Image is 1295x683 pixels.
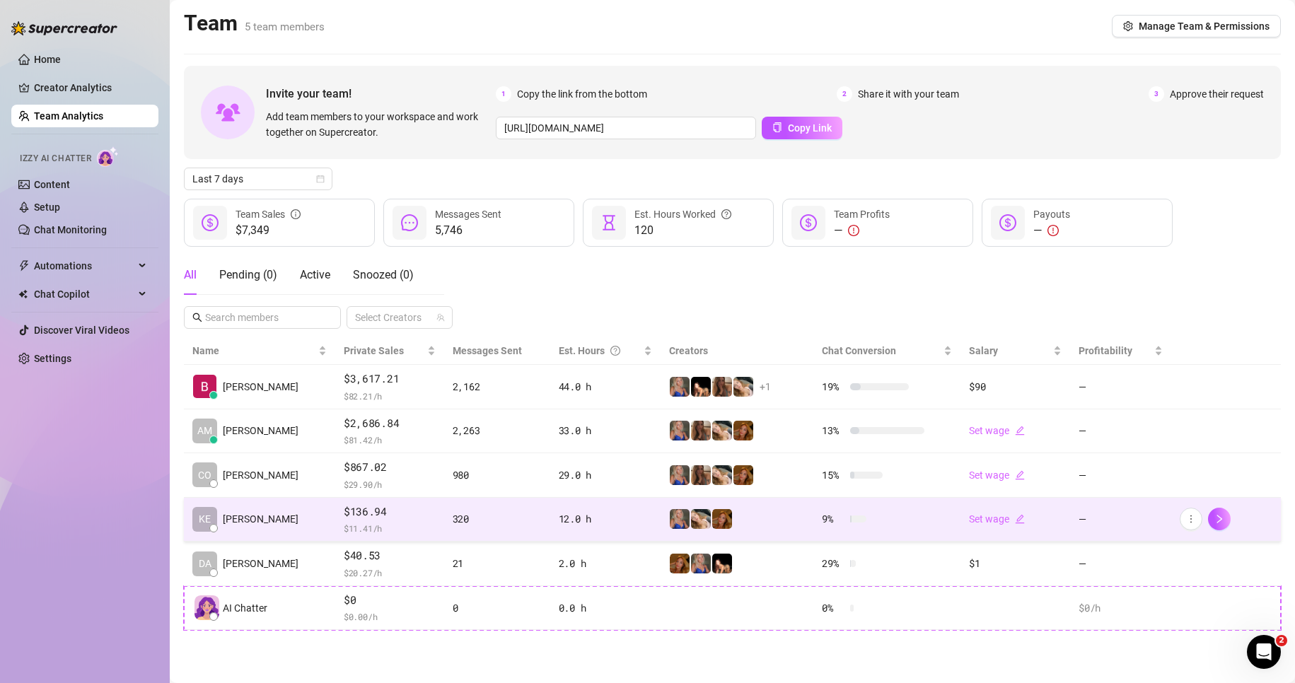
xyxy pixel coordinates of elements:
span: Share it with your team [858,86,959,102]
a: Setup [34,202,60,213]
img: Ambie [670,465,690,485]
span: [PERSON_NAME] [223,423,298,438]
div: 0.0 h [559,600,652,616]
div: Est. Hours Worked [634,206,731,222]
span: 0 % [822,600,844,616]
span: right [1214,514,1224,524]
span: + 1 [760,379,771,395]
a: Team Analytics [34,110,103,122]
img: Chat Copilot [18,289,28,299]
span: 15 % [822,467,844,483]
img: OnlyDanielle [733,377,753,397]
img: AI Chatter [97,146,119,167]
img: OnlyDanielle [712,421,732,440]
span: Salary [969,345,998,356]
div: Pending ( 0 ) [219,267,277,284]
span: Copy Link [788,122,832,134]
img: izzy-ai-chatter-avatar-DDCN_rTZ.svg [194,595,219,620]
span: $867.02 [344,459,436,476]
span: 5,746 [435,222,501,239]
span: $7,349 [236,222,301,239]
div: 29.0 h [559,467,652,483]
span: 2 [1276,635,1287,646]
span: [PERSON_NAME] [223,379,298,395]
span: $40.53 [344,547,436,564]
span: Name [192,343,315,358]
span: Chat Conversion [822,345,896,356]
iframe: Intercom live chat [1247,635,1281,669]
a: Chat Monitoring [34,224,107,235]
span: Chat Copilot [34,283,134,305]
span: 19 % [822,379,844,395]
div: $1 [969,556,1062,571]
a: Home [34,54,61,65]
div: 12.0 h [559,511,652,527]
img: Danielle [670,554,690,573]
span: Last 7 days [192,168,324,189]
span: Team Profits [834,209,890,220]
td: — [1070,542,1171,586]
span: question-circle [721,206,731,222]
img: Ambie [670,377,690,397]
span: Private Sales [344,345,404,356]
span: $ 11.41 /h [344,521,436,535]
img: daniellerose [691,421,711,440]
span: 2 [837,86,852,102]
span: setting [1123,21,1133,31]
span: $ 82.21 /h [344,389,436,403]
span: CO [198,467,211,483]
h2: Team [184,10,325,37]
span: Messages Sent [453,345,522,356]
span: 3 [1149,86,1164,102]
span: Active [300,268,330,281]
img: Ryan [193,375,216,398]
div: Est. Hours [559,343,641,358]
a: Creator Analytics [34,76,147,99]
span: $2,686.84 [344,415,436,432]
img: Danielle [733,421,753,440]
span: edit [1015,514,1025,524]
div: 320 [453,511,542,527]
div: $0 /h [1079,600,1163,616]
th: Creators [661,337,813,365]
span: Approve their request [1170,86,1264,102]
span: Manage Team & Permissions [1139,21,1270,32]
span: AI Chatter [223,600,267,616]
div: $90 [969,379,1062,395]
span: $136.94 [344,503,436,520]
div: 33.0 h [559,423,652,438]
img: OnlyDanielle [691,509,711,529]
span: $0 [344,592,436,609]
span: dollar-circle [999,214,1016,231]
span: [PERSON_NAME] [223,511,298,527]
img: Ambie [691,554,711,573]
span: thunderbolt [18,260,30,272]
span: Invite your team! [266,85,496,103]
span: 1 [496,86,511,102]
span: [PERSON_NAME] [223,556,298,571]
img: Danielle [712,509,732,529]
a: Settings [34,353,71,364]
span: dollar-circle [202,214,219,231]
div: — [1033,222,1070,239]
span: Profitability [1079,345,1132,356]
div: 2.0 h [559,556,652,571]
div: — [834,222,890,239]
span: Izzy AI Chatter [20,152,91,165]
span: 13 % [822,423,844,438]
img: Danielle [733,465,753,485]
a: Set wageedit [969,425,1025,436]
span: DA [199,556,211,571]
a: Set wageedit [969,469,1025,481]
img: OnlyDanielle [712,465,732,485]
td: — [1070,409,1171,454]
div: 2,162 [453,379,542,395]
div: All [184,267,197,284]
td: — [1070,453,1171,498]
a: Discover Viral Videos [34,325,129,336]
span: Payouts [1033,209,1070,220]
img: daniellerose [712,377,732,397]
span: 5 team members [245,21,325,33]
span: question-circle [610,343,620,358]
span: team [436,313,445,322]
